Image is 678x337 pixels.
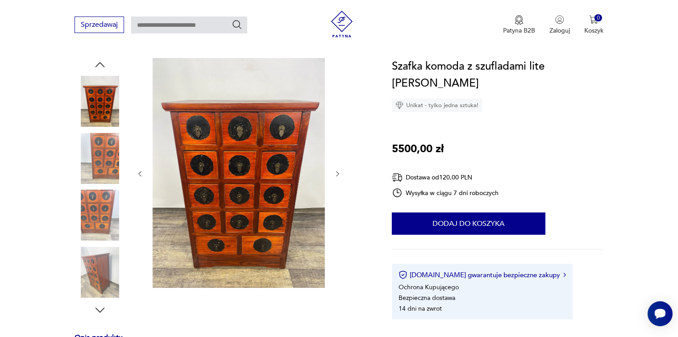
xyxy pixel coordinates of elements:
[563,273,566,277] img: Ikona strzałki w prawo
[75,247,125,298] img: Zdjęcie produktu Szafka komoda z szufladami lite drewno palisander Mirabeau
[392,141,444,158] p: 5500,00 zł
[399,294,455,302] li: Bezpieczna dostawa
[549,26,570,35] p: Zaloguj
[503,26,535,35] p: Patyna B2B
[399,304,442,313] li: 14 dni na zwrot
[648,301,673,326] iframe: Smartsupp widget button
[503,15,535,35] button: Patyna B2B
[584,15,603,35] button: 0Koszyk
[392,172,403,183] img: Ikona dostawy
[395,101,403,109] img: Ikona diamentu
[75,190,125,241] img: Zdjęcie produktu Szafka komoda z szufladami lite drewno palisander Mirabeau
[329,11,355,37] img: Patyna - sklep z meblami i dekoracjami vintage
[515,15,524,25] img: Ikona medalu
[584,26,603,35] p: Koszyk
[503,15,535,35] a: Ikona medaluPatyna B2B
[153,58,325,288] img: Zdjęcie produktu Szafka komoda z szufladami lite drewno palisander Mirabeau
[392,172,499,183] div: Dostawa od 120,00 PLN
[392,212,545,235] button: Dodaj do koszyka
[589,15,598,24] img: Ikona koszyka
[75,17,124,33] button: Sprzedawaj
[75,133,125,184] img: Zdjęcie produktu Szafka komoda z szufladami lite drewno palisander Mirabeau
[555,15,564,24] img: Ikonka użytkownika
[549,15,570,35] button: Zaloguj
[232,19,242,30] button: Szukaj
[75,22,124,29] a: Sprzedawaj
[399,283,459,291] li: Ochrona Kupującego
[392,99,482,112] div: Unikat - tylko jedna sztuka!
[75,76,125,127] img: Zdjęcie produktu Szafka komoda z szufladami lite drewno palisander Mirabeau
[595,14,602,22] div: 0
[392,187,499,198] div: Wysyłka w ciągu 7 dni roboczych
[399,270,408,279] img: Ikona certyfikatu
[392,58,603,92] h1: Szafka komoda z szufladami lite [PERSON_NAME]
[399,270,566,279] button: [DOMAIN_NAME] gwarantuje bezpieczne zakupy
